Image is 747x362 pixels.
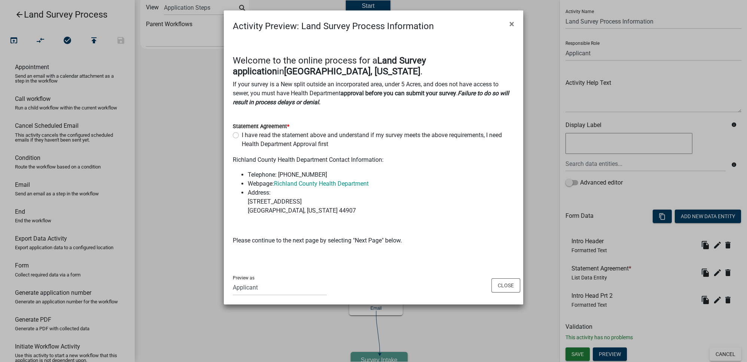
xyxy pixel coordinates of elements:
[274,180,369,187] a: Richland County Health Department
[233,19,434,33] h4: Activity Preview
[233,55,514,77] h4: Welcome to the online process for a in .
[284,66,420,77] strong: [GEOGRAPHIC_DATA], [US_STATE]
[233,55,426,77] strong: Land Survey application
[297,21,434,31] span: : Land Survey Process Information
[233,80,514,107] p: If your survey is a New split outside an incorporated area, under 5 Acres, and does not have acce...
[248,170,514,179] li: Telephone: [PHONE_NUMBER]
[491,278,520,293] button: Close
[248,188,514,215] li: Address: [STREET_ADDRESS] [GEOGRAPHIC_DATA], [US_STATE] 44907
[341,90,456,97] strong: approval before you can submit your survey
[503,13,520,34] button: Close
[233,90,509,106] strong: Failure to do so will result in process delays or denial.
[233,155,514,164] p: Richland County Health Department Contact Information:
[233,124,289,129] label: Statement Agreement
[509,19,514,29] span: ×
[242,131,514,149] label: I have read the statement above and understand if my survey meets the above requirements, I need ...
[248,179,514,188] li: Webpage:
[233,236,514,245] p: Please continue to the next page by selecting "Next Page" below.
